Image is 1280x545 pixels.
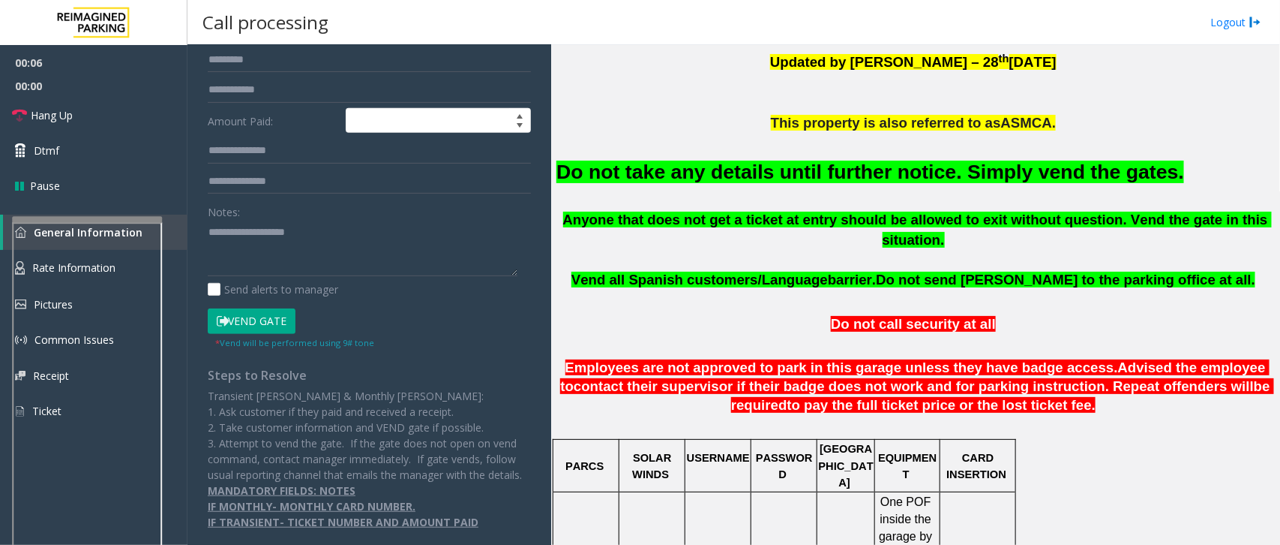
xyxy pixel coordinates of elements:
[208,483,355,498] u: MANDATORY FIELDS: NOTES
[565,460,604,472] span: PARCS
[34,143,59,158] span: Dtmf
[771,115,1001,131] span: This property is also referred to as
[208,282,338,297] label: Send alerts to manager
[574,378,1254,394] span: contact their supervisor if their badge does not work and for parking instruction. Repeat offende...
[1001,115,1057,131] span: ASMCA.
[208,199,240,220] label: Notes:
[208,369,531,383] h4: Steps to Resolve
[731,378,1274,413] span: be required
[831,316,996,332] span: Do not call security at all
[208,515,478,529] u: IF TRANSIENT- TICKET NUMBER AND AMOUNT PAID
[195,4,336,41] h3: Call processing
[556,161,1184,183] font: Do not take any details until further notice. Simply vend the gates.
[876,272,1255,288] span: Do not send [PERSON_NAME] to the parking office at all.
[208,420,531,435] p: 2. Take customer information and VEND gate if possible.
[999,53,1009,65] span: th
[787,397,1096,413] span: to pay the full ticket price or the lost ticket fee.
[215,337,374,348] small: Vend will be performed using 9# tone
[565,360,1118,375] span: Employees are not approved to park in this garage unless they have badge access.
[571,272,828,288] span: Vend all Spanish customers/Language
[1249,14,1261,30] img: logout
[30,178,60,194] span: Pause
[946,452,1006,480] span: CARD INSERTION
[509,121,530,133] span: Decrease value
[208,404,531,420] p: 1. Ask customer if they paid and received a receipt.
[878,452,937,480] span: EQUIPMENT
[509,109,530,121] span: Increase value
[756,452,813,480] span: PASSWORD
[560,360,1270,394] span: Advised the employee to
[208,499,415,513] u: IF MONTHLY- MONTHLY CARD NUMBER.
[770,54,999,70] span: Updated by [PERSON_NAME] – 28
[208,309,295,334] button: Vend Gate
[687,452,750,464] span: USERNAME
[208,435,531,483] p: 3. Attempt to vend the gate. If the gate does not open on vend command, contact manager immediate...
[31,107,73,123] span: Hang Up
[1009,54,1057,70] span: [DATE]
[819,443,874,489] span: [GEOGRAPHIC_DATA]
[208,388,531,404] p: Transient [PERSON_NAME] & Monthly [PERSON_NAME]:
[632,452,674,480] span: SOLAR WINDS
[1210,14,1261,30] a: Logout
[828,272,876,288] span: barrier.
[563,212,1272,248] span: Anyone that does not get a ticket at entry should be allowed to exit without question. Vend the g...
[204,108,342,134] label: Amount Paid:
[3,215,187,250] a: General Information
